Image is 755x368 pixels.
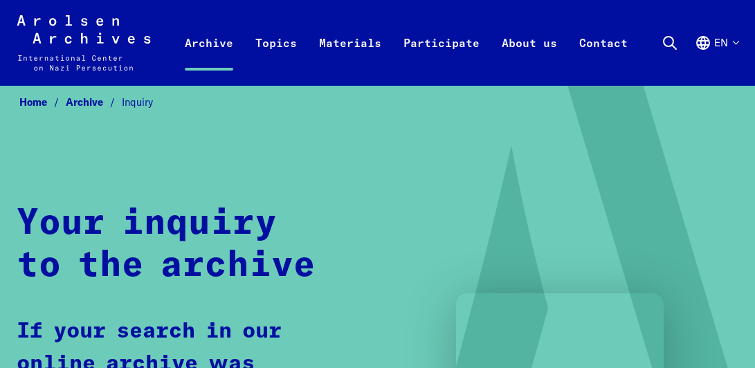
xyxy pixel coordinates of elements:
nav: Primary [174,15,639,71]
a: Archive [174,30,244,86]
a: Contact [568,30,639,86]
span: Inquiry [122,95,153,109]
a: About us [491,30,568,86]
strong: Your inquiry to the archive [17,206,316,284]
nav: Breadcrumb [17,92,738,113]
a: Archive [66,95,122,109]
a: Participate [392,30,491,86]
button: English, language selection [695,35,738,82]
a: Materials [308,30,392,86]
a: Topics [244,30,308,86]
a: Home [19,95,66,109]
